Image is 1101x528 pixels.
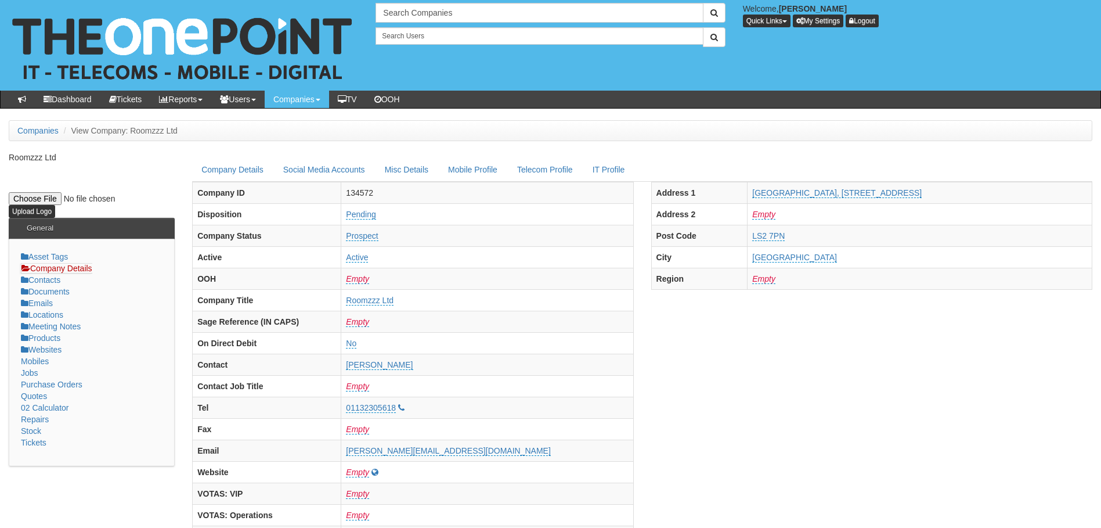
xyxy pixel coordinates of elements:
h3: General [21,218,59,238]
th: Disposition [193,203,341,225]
th: Sage Reference (IN CAPS) [193,311,341,332]
a: Empty [346,274,369,284]
a: Tickets [21,438,46,447]
th: Region [651,268,748,289]
a: Emails [21,299,53,308]
p: Roomzzz Ltd [9,152,175,163]
th: City [651,246,748,268]
a: [GEOGRAPHIC_DATA], [STREET_ADDRESS] [752,188,922,198]
a: Tickets [100,91,151,108]
a: Users [211,91,265,108]
a: Companies [265,91,329,108]
th: Company Title [193,289,341,311]
input: Search Companies [376,3,703,23]
a: Company Details [192,157,273,182]
a: Empty [346,489,369,499]
a: Empty [346,468,369,477]
th: Post Code [651,225,748,246]
a: Active [346,253,368,263]
a: Social Media Accounts [274,157,374,182]
th: Tel [193,397,341,418]
th: Active [193,246,341,268]
a: Mobiles [21,357,49,366]
a: Asset Tags [21,252,68,261]
a: Reports [150,91,211,108]
a: Empty [346,317,369,327]
a: Websites [21,345,62,354]
a: 01132305618 [346,403,396,413]
a: Empty [752,210,775,220]
a: [GEOGRAPHIC_DATA] [752,253,837,263]
th: Contact [193,354,341,375]
li: View Company: Roomzzz Ltd [61,125,178,137]
a: Company Details [21,263,92,274]
a: Quotes [21,391,47,401]
a: Empty [752,274,775,284]
th: OOH [193,268,341,289]
a: Products [21,333,60,343]
a: Prospect [346,231,378,241]
a: Empty [346,511,369,520]
a: [PERSON_NAME][EMAIL_ADDRESS][DOMAIN_NAME] [346,446,550,456]
input: Upload Logo [9,205,55,218]
th: Website [193,461,341,483]
a: OOH [366,91,409,108]
a: Pending [346,210,376,220]
a: 02 Calculator [21,403,69,412]
a: Meeting Notes [21,322,81,331]
a: Misc Details [376,157,438,182]
a: Logout [846,15,879,27]
th: VOTAS: VIP [193,483,341,504]
a: Contacts [21,275,60,285]
a: [PERSON_NAME] [346,360,413,370]
a: TV [329,91,366,108]
th: Contact Job Title [193,375,341,397]
a: Dashboard [35,91,100,108]
a: Jobs [21,368,38,378]
th: Fax [193,418,341,440]
th: Address 1 [651,182,748,203]
th: On Direct Debit [193,332,341,354]
a: Companies [17,126,59,135]
a: Telecom Profile [508,157,582,182]
a: LS2 7PN [752,231,785,241]
th: Address 2 [651,203,748,225]
th: Company Status [193,225,341,246]
a: Empty [346,425,369,434]
a: Repairs [21,415,49,424]
a: Mobile Profile [439,157,507,182]
button: Quick Links [743,15,790,27]
input: Search Users [376,27,703,45]
a: Stock [21,426,41,436]
a: My Settings [793,15,844,27]
th: Company ID [193,182,341,203]
div: Welcome, [734,3,1101,27]
a: IT Profile [583,157,634,182]
th: VOTAS: Operations [193,504,341,526]
a: No [346,339,356,349]
a: Roomzzz Ltd [346,296,394,306]
a: Purchase Orders [21,380,82,389]
th: Email [193,440,341,461]
td: 134572 [341,182,633,203]
a: Empty [346,382,369,391]
b: [PERSON_NAME] [779,4,847,13]
a: Documents [21,287,70,296]
a: Locations [21,310,63,319]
